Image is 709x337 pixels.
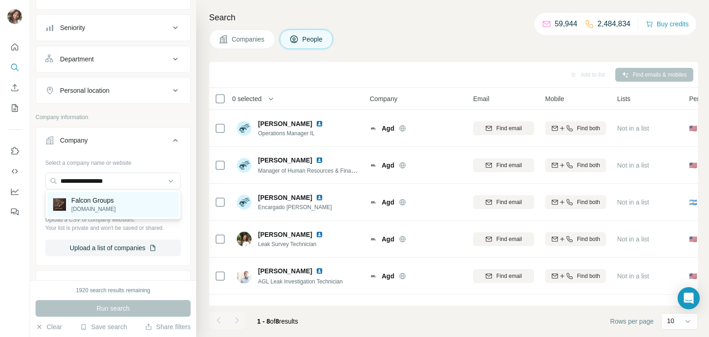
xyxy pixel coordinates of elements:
[316,194,323,201] img: LinkedIn logo
[145,322,191,331] button: Share filters
[689,161,697,170] span: 🇺🇸
[689,271,697,281] span: 🇺🇸
[370,125,377,132] img: Logo of Agd
[370,94,397,103] span: Company
[382,124,394,133] span: Agd
[237,195,252,210] img: Avatar
[473,121,534,135] button: Find email
[577,235,600,243] span: Find both
[646,18,689,30] button: Buy credits
[496,161,522,169] span: Find email
[60,136,88,145] div: Company
[45,224,181,232] p: Your list is private and won't be saved or shared.
[473,195,534,209] button: Find email
[545,232,606,246] button: Find both
[209,11,698,24] h4: Search
[257,318,270,325] span: 1 - 8
[598,18,631,30] p: 2,484,834
[237,232,252,247] img: Avatar
[382,161,394,170] span: Agd
[473,269,534,283] button: Find email
[496,272,522,280] span: Find email
[258,278,342,285] span: AGL Leak Investigation Technician
[257,318,298,325] span: results
[7,9,22,24] img: Avatar
[36,322,62,331] button: Clear
[45,216,181,224] p: Upload a CSV of company websites.
[555,18,577,30] p: 59,944
[232,35,265,44] span: Companies
[7,143,22,159] button: Use Surfe on LinkedIn
[53,198,66,211] img: Falcon Groups
[276,318,279,325] span: 8
[72,196,116,205] p: Falcon Groups
[545,94,564,103] span: Mobile
[60,279,83,289] div: Industry
[545,195,606,209] button: Find both
[577,161,600,169] span: Find both
[617,272,649,280] span: Not in a list
[232,94,262,103] span: 0 selected
[270,318,276,325] span: of
[496,124,522,132] span: Find email
[60,23,85,32] div: Seniority
[237,306,252,320] img: Avatar
[76,286,150,295] div: 1920 search results remaining
[80,322,127,331] button: Save search
[36,17,190,39] button: Seniority
[617,199,649,206] span: Not in a list
[473,232,534,246] button: Find email
[72,205,116,213] p: [DOMAIN_NAME]
[473,158,534,172] button: Find email
[382,235,394,244] span: Agd
[237,269,252,283] img: Avatar
[7,100,22,116] button: My lists
[7,59,22,76] button: Search
[496,198,522,206] span: Find email
[7,163,22,180] button: Use Surfe API
[577,198,600,206] span: Find both
[545,121,606,135] button: Find both
[36,273,190,295] button: Industry
[36,129,190,155] button: Company
[667,316,674,325] p: 10
[496,235,522,243] span: Find email
[370,272,377,280] img: Logo of Agd
[36,113,191,121] p: Company information
[258,203,334,211] span: Encargado [PERSON_NAME]
[689,235,697,244] span: 🇺🇸
[689,124,697,133] span: 🇺🇸
[370,199,377,206] img: Logo of Agd
[258,193,312,202] span: [PERSON_NAME]
[258,167,360,174] span: Manager of Human Resources & Finance
[577,272,600,280] span: Find both
[258,304,312,313] span: [PERSON_NAME]
[617,235,649,243] span: Not in a list
[316,305,323,312] img: LinkedIn logo
[7,79,22,96] button: Enrich CSV
[689,198,697,207] span: 🇦🇷
[258,266,312,276] span: [PERSON_NAME]
[237,158,252,173] img: Avatar
[577,124,600,132] span: Find both
[316,120,323,127] img: LinkedIn logo
[36,48,190,70] button: Department
[258,230,312,239] span: [PERSON_NAME]
[258,129,334,138] span: Operations Manager IL
[237,121,252,136] img: Avatar
[7,39,22,55] button: Quick start
[473,94,489,103] span: Email
[316,231,323,238] img: LinkedIn logo
[382,271,394,281] span: Agd
[370,162,377,169] img: Logo of Agd
[258,156,312,165] span: [PERSON_NAME]
[617,125,649,132] span: Not in a list
[610,317,654,326] span: Rows per page
[258,119,312,128] span: [PERSON_NAME]
[60,54,94,64] div: Department
[545,269,606,283] button: Find both
[617,162,649,169] span: Not in a list
[7,183,22,200] button: Dashboard
[370,235,377,243] img: Logo of Agd
[678,287,700,309] div: Open Intercom Messenger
